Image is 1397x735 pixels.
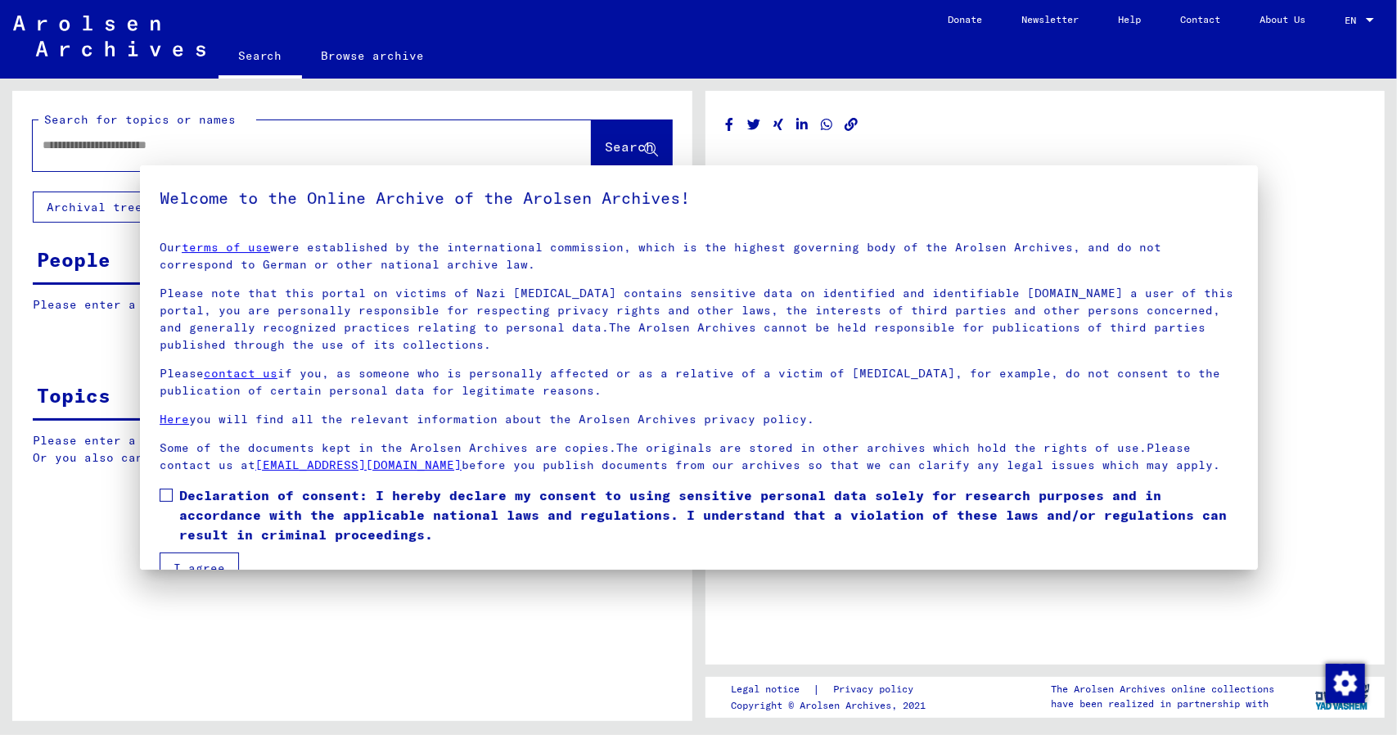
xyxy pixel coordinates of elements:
p: Our were established by the international commission, which is the highest governing body of the ... [160,239,1238,273]
a: contact us [204,366,277,381]
a: Here [160,412,189,426]
h5: Welcome to the Online Archive of the Arolsen Archives! [160,185,1238,211]
button: I agree [160,552,239,584]
p: you will find all the relevant information about the Arolsen Archives privacy policy. [160,411,1238,428]
a: terms of use [182,240,270,255]
span: Declaration of consent: I hereby declare my consent to using sensitive personal data solely for r... [179,485,1238,544]
div: Change consent [1325,663,1364,702]
p: Some of the documents kept in the Arolsen Archives are copies.The originals are stored in other a... [160,440,1238,474]
a: [EMAIL_ADDRESS][DOMAIN_NAME] [255,458,462,472]
p: Please note that this portal on victims of Nazi [MEDICAL_DATA] contains sensitive data on identif... [160,285,1238,354]
img: Change consent [1326,664,1365,703]
p: Please if you, as someone who is personally affected or as a relative of a victim of [MEDICAL_DAT... [160,365,1238,399]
